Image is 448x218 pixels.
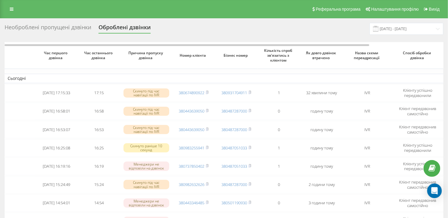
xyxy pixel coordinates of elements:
td: Клієнт передзвонив самостійно [392,103,444,120]
td: годину тому [300,121,343,138]
a: 380983255941 [179,145,204,151]
a: 380487051033 [221,163,247,169]
td: [DATE] 16:58:01 [35,103,78,120]
div: Скинуто під час навігації по IVR [124,107,169,116]
a: 380737850402 [179,163,204,169]
div: Открыть Интерком Мессенджер [427,184,442,198]
td: годину тому [300,158,343,175]
span: Причина пропуску дзвінка [126,51,167,60]
td: 2 години тому [300,176,343,193]
a: 380443346485 [179,200,204,205]
div: Скинуто під час навігації по IVR [124,180,169,189]
a: 380443639050 [179,108,204,114]
a: 380931704911 [221,90,247,95]
a: 380487287000 [221,182,247,187]
td: 0 [258,121,300,138]
a: 380487287000 [221,108,247,114]
td: 14:54 [78,195,120,212]
td: 16:58 [78,103,120,120]
td: 1 [258,139,300,156]
td: IVR [343,195,392,212]
td: [DATE] 17:15:33 [35,84,78,102]
td: Клієнту успішно передзвонили [392,139,444,156]
div: Оброблені дзвінки [99,24,151,34]
td: 1 [258,158,300,175]
span: Як довго дзвінок втрачено [305,51,338,60]
a: 380982632626 [179,182,204,187]
span: Бізнес номер [220,53,253,58]
div: Менеджери не відповіли на дзвінок [124,162,169,171]
td: IVR [343,158,392,175]
td: IVR [343,84,392,102]
td: 0 [258,176,300,193]
td: 16:19 [78,158,120,175]
td: IVR [343,176,392,193]
td: IVR [343,139,392,156]
td: [DATE] 16:19:16 [35,158,78,175]
td: 1 [258,84,300,102]
span: Налаштування профілю [371,7,419,12]
div: Скинуто під час навігації по IVR [124,88,169,98]
div: Менеджери не відповіли на дзвінок [124,198,169,208]
td: Клієнту успішно передзвонили [392,158,444,175]
td: Клієнт передзвонив самостійно [392,195,444,212]
td: Клієнт передзвонив самостійно [392,176,444,193]
td: [DATE] 14:54:01 [35,195,78,212]
span: Вихід [429,7,440,12]
a: 380487051033 [221,145,247,151]
a: 380487287000 [221,127,247,132]
span: Час першого дзвінка [40,51,73,60]
td: 0 [258,195,300,212]
td: Клієнт передзвонив самостійно [392,121,444,138]
a: 380674890922 [179,90,204,95]
td: 17:15 [78,84,120,102]
span: Кількість спроб зв'язатись з клієнтом [263,48,296,63]
div: Скинуто раніше 10 секунд [124,143,169,152]
a: 380501190930 [221,200,247,205]
td: 0 [258,103,300,120]
td: годину тому [300,103,343,120]
td: Клієнту успішно передзвонили [392,84,444,102]
td: 15:24 [78,176,120,193]
span: Спосіб обробки дзвінка [397,51,439,60]
div: Скинуто під час навігації по IVR [124,125,169,134]
td: [DATE] 16:25:08 [35,139,78,156]
span: Номер клієнта [177,53,210,58]
td: 16:25 [78,139,120,156]
td: годину тому [300,139,343,156]
a: 380443639050 [179,127,204,132]
td: 16:53 [78,121,120,138]
span: Назва схеми переадресації [348,51,387,60]
td: [DATE] 15:24:49 [35,176,78,193]
td: 32 хвилини тому [300,84,343,102]
td: IVR [343,121,392,138]
td: IVR [343,103,392,120]
span: Час останнього дзвінка [83,51,116,60]
td: 3 години тому [300,195,343,212]
div: Необроблені пропущені дзвінки [5,24,91,34]
td: [DATE] 16:53:07 [35,121,78,138]
span: Реферальна програма [316,7,361,12]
